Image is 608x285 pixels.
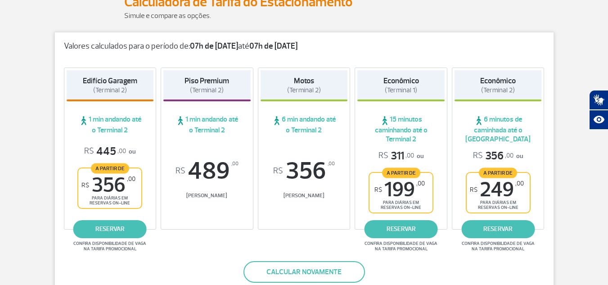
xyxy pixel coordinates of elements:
span: (Terminal 2) [481,86,515,95]
span: 6 min andando até o Terminal 2 [261,115,348,135]
p: Simule e compare as opções. [124,10,484,21]
span: A partir de [479,167,517,178]
button: Abrir tradutor de língua de sinais. [589,90,608,110]
strong: 07h de [DATE] [249,41,297,51]
span: Confira disponibilidade de vaga na tarifa promocional [460,241,536,252]
p: Valores calculados para o período de: até [64,41,545,51]
sup: R$ [470,186,477,194]
span: para diárias em reservas on-line [86,195,134,206]
strong: Edifício Garagem [83,76,137,86]
a: reservar [461,220,535,238]
sup: R$ [176,166,185,176]
a: reservar [73,220,147,238]
span: [PERSON_NAME] [163,192,251,199]
sup: R$ [374,186,382,194]
span: (Terminal 2) [190,86,224,95]
span: 1 min andando até o Terminal 2 [67,115,154,135]
strong: 07h de [DATE] [190,41,238,51]
sup: R$ [273,166,283,176]
span: 311 [378,149,414,163]
span: Confira disponibilidade de vaga na tarifa promocional [363,241,439,252]
sup: ,00 [127,175,135,183]
span: 445 [84,145,126,158]
sup: ,00 [328,159,335,169]
sup: ,00 [515,180,524,187]
span: 6 minutos de caminhada até o [GEOGRAPHIC_DATA] [455,115,542,144]
sup: ,00 [416,180,425,187]
strong: Econômico [480,76,516,86]
a: reservar [365,220,438,238]
span: para diárias em reservas on-line [377,200,425,210]
span: (Terminal 2) [287,86,321,95]
span: 356 [473,149,513,163]
div: Plugin de acessibilidade da Hand Talk. [589,90,608,130]
p: ou [378,149,423,163]
span: 199 [374,180,425,200]
span: 249 [470,180,524,200]
span: A partir de [382,167,420,178]
span: [PERSON_NAME] [261,192,348,199]
span: 356 [81,175,135,195]
sup: ,00 [231,159,239,169]
button: Calcular novamente [243,261,365,283]
span: (Terminal 2) [93,86,127,95]
button: Abrir recursos assistivos. [589,110,608,130]
strong: Motos [294,76,314,86]
span: 1 min andando até o Terminal 2 [163,115,251,135]
p: ou [473,149,523,163]
strong: Piso Premium [185,76,229,86]
span: 356 [261,159,348,183]
span: 489 [163,159,251,183]
span: para diárias em reservas on-line [474,200,522,210]
span: (Terminal 1) [385,86,417,95]
span: A partir de [91,163,129,173]
span: Confira disponibilidade de vaga na tarifa promocional [72,241,148,252]
strong: Econômico [383,76,419,86]
sup: R$ [81,181,89,189]
p: ou [84,145,135,158]
span: 15 minutos caminhando até o Terminal 2 [357,115,445,144]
